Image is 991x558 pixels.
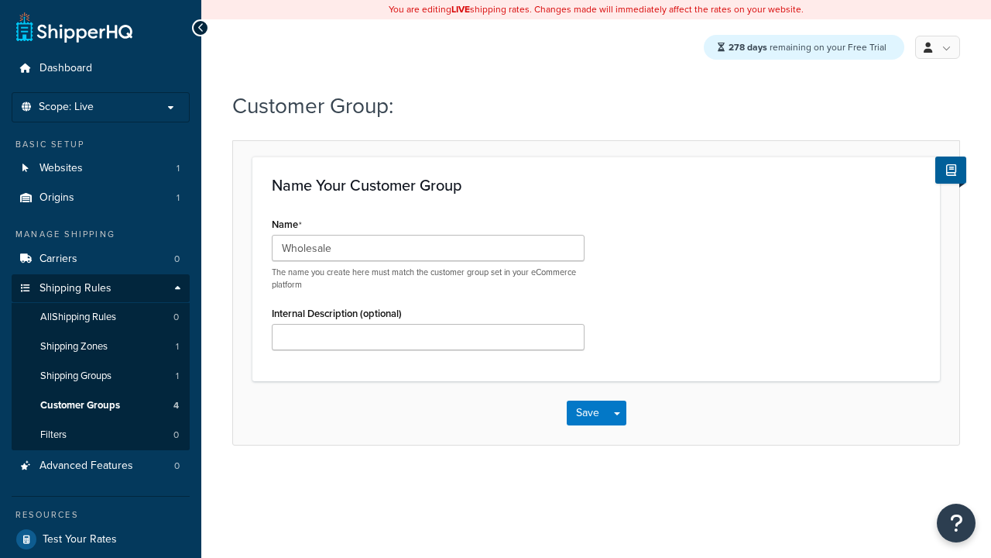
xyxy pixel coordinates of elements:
[567,401,609,425] button: Save
[12,184,190,212] li: Origins
[176,340,179,353] span: 1
[12,54,190,83] a: Dashboard
[12,274,190,451] li: Shipping Rules
[39,101,94,114] span: Scope: Live
[12,303,190,332] a: AllShipping Rules0
[12,245,190,274] a: Carriers0
[173,311,179,324] span: 0
[43,533,117,546] span: Test Your Rates
[12,184,190,212] a: Origins1
[40,429,67,442] span: Filters
[39,282,111,295] span: Shipping Rules
[272,177,921,194] h3: Name Your Customer Group
[177,162,180,175] span: 1
[39,191,74,205] span: Origins
[176,370,179,383] span: 1
[272,308,402,319] label: Internal Description (optional)
[935,157,966,184] button: Show Help Docs
[12,391,190,420] li: Customer Groups
[12,228,190,241] div: Manage Shipping
[12,452,190,480] a: Advanced Features0
[174,253,180,266] span: 0
[729,40,767,54] strong: 278 days
[12,421,190,449] li: Filters
[12,274,190,303] a: Shipping Rules
[272,267,585,291] p: The name you create here must match the customer group set in your eCommerce platform
[40,399,120,412] span: Customer Groups
[177,191,180,205] span: 1
[40,370,111,383] span: Shipping Groups
[174,460,180,473] span: 0
[272,219,302,231] label: Name
[12,245,190,274] li: Carriers
[173,429,179,442] span: 0
[12,508,190,522] div: Resources
[40,340,108,353] span: Shipping Zones
[12,362,190,391] a: Shipping Groups1
[12,362,190,391] li: Shipping Groups
[12,332,190,361] a: Shipping Zones1
[451,2,470,16] b: LIVE
[12,154,190,183] a: Websites1
[937,504,976,542] button: Open Resource Center
[40,311,116,324] span: All Shipping Rules
[173,399,179,412] span: 4
[39,162,83,175] span: Websites
[12,332,190,361] li: Shipping Zones
[39,253,77,266] span: Carriers
[12,154,190,183] li: Websites
[39,460,133,473] span: Advanced Features
[39,62,92,75] span: Dashboard
[729,40,886,54] span: remaining on your Free Trial
[232,91,941,121] h1: Customer Group:
[12,138,190,151] div: Basic Setup
[12,525,190,553] a: Test Your Rates
[12,452,190,480] li: Advanced Features
[12,391,190,420] a: Customer Groups4
[12,421,190,449] a: Filters0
